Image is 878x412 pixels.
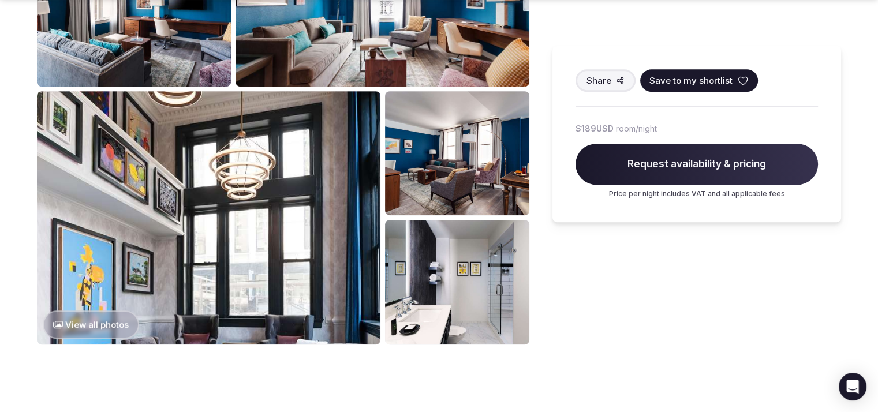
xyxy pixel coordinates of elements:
[43,310,139,339] button: View all photos
[576,123,614,134] span: $189 USD
[385,220,529,344] img: Venue gallery photo
[616,123,657,134] span: room/night
[385,91,529,215] img: Venue gallery photo
[839,373,866,400] div: Open Intercom Messenger
[576,69,636,92] button: Share
[576,189,818,199] p: Price per night includes VAT and all applicable fees
[37,91,380,344] img: Venue gallery photo
[586,74,611,87] span: Share
[649,74,733,87] span: Save to my shortlist
[640,69,758,92] button: Save to my shortlist
[576,144,818,185] span: Request availability & pricing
